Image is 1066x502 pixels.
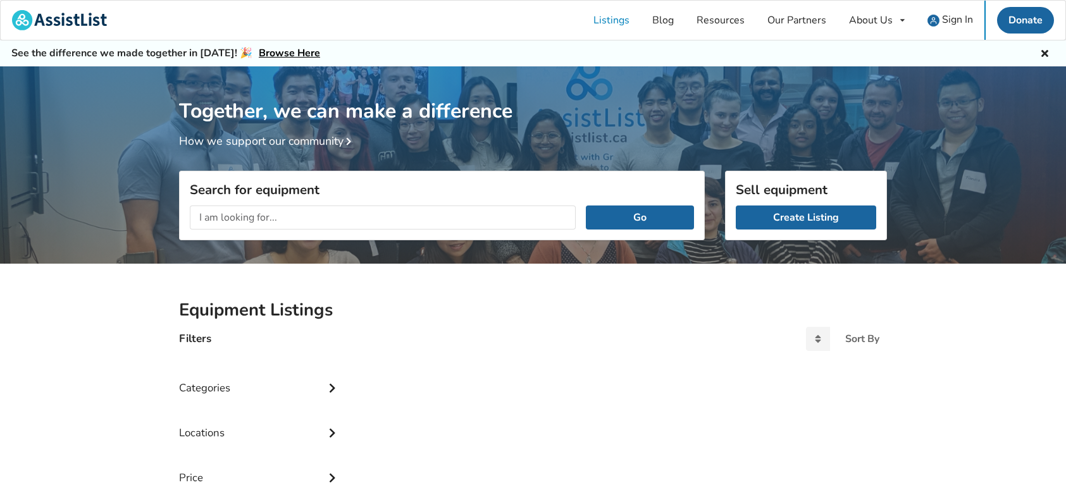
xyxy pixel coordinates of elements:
[586,205,694,230] button: Go
[179,299,887,321] h2: Equipment Listings
[997,7,1054,34] a: Donate
[179,331,211,346] h4: Filters
[259,46,320,60] a: Browse Here
[179,66,887,124] h1: Together, we can make a difference
[756,1,838,40] a: Our Partners
[12,10,107,30] img: assistlist-logo
[190,205,576,230] input: I am looking for...
[11,47,320,60] h5: See the difference we made together in [DATE]! 🎉
[942,13,973,27] span: Sign In
[927,15,939,27] img: user icon
[179,446,341,491] div: Price
[849,15,893,25] div: About Us
[685,1,756,40] a: Resources
[190,181,694,198] h3: Search for equipment
[582,1,641,40] a: Listings
[179,356,341,401] div: Categories
[179,401,341,446] div: Locations
[179,133,356,149] a: How we support our community
[916,1,984,40] a: user icon Sign In
[736,205,876,230] a: Create Listing
[641,1,685,40] a: Blog
[736,181,876,198] h3: Sell equipment
[845,334,879,344] div: Sort By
